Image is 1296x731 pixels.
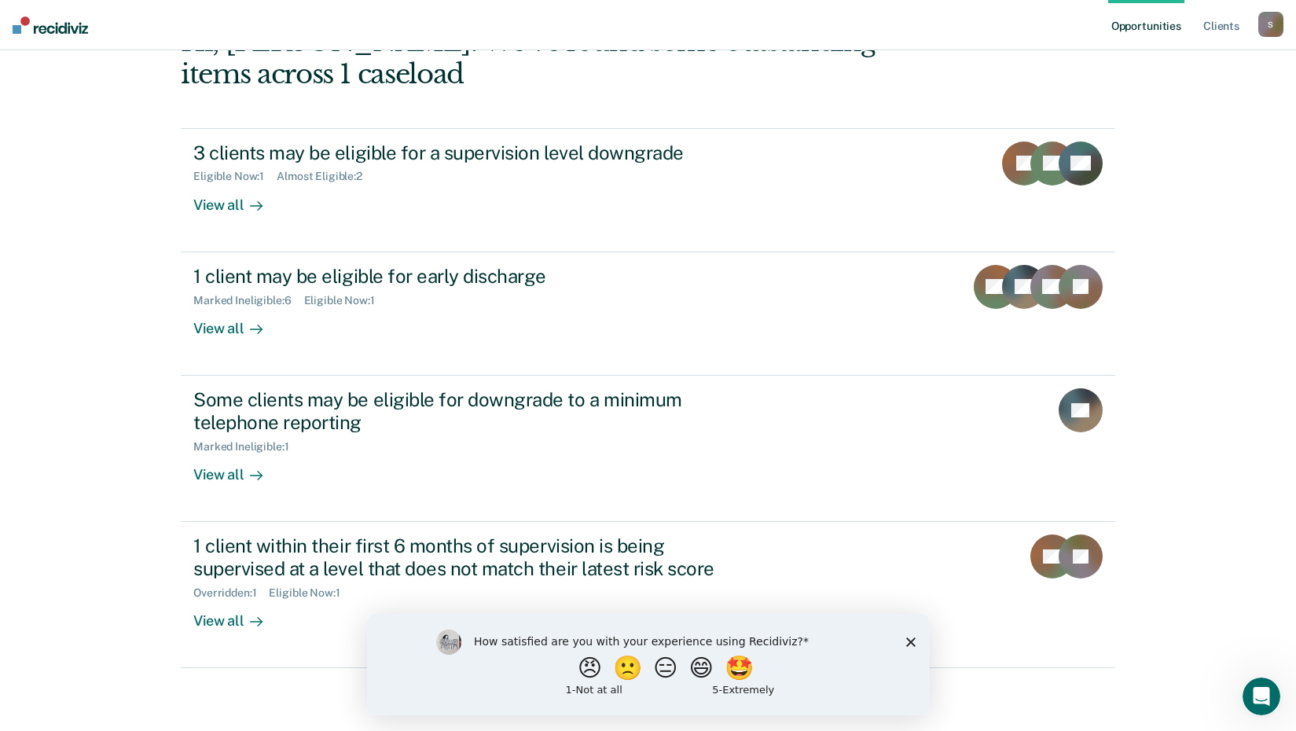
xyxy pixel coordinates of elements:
[193,265,745,288] div: 1 client may be eligible for early discharge
[13,17,88,34] img: Recidiviz
[367,614,930,715] iframe: Survey by Kim from Recidiviz
[193,294,303,307] div: Marked Ineligible : 6
[277,170,375,183] div: Almost Eligible : 2
[193,388,745,434] div: Some clients may be eligible for downgrade to a minimum telephone reporting
[181,26,928,90] div: Hi, [PERSON_NAME]. We’ve found some outstanding items across 1 caseload
[181,252,1115,376] a: 1 client may be eligible for early dischargeMarked Ineligible:6Eligible Now:1View all
[193,307,281,337] div: View all
[193,586,269,600] div: Overridden : 1
[193,183,281,214] div: View all
[181,522,1115,668] a: 1 client within their first 6 months of supervision is being supervised at a level that does not ...
[193,141,745,164] div: 3 clients may be eligible for a supervision level downgrade
[193,534,745,580] div: 1 client within their first 6 months of supervision is being supervised at a level that does not ...
[1243,678,1280,715] iframe: Intercom live chat
[304,294,387,307] div: Eligible Now : 1
[269,586,352,600] div: Eligible Now : 1
[181,128,1115,252] a: 3 clients may be eligible for a supervision level downgradeEligible Now:1Almost Eligible:2View all
[1258,12,1283,37] button: S
[193,453,281,483] div: View all
[181,376,1115,522] a: Some clients may be eligible for downgrade to a minimum telephone reportingMarked Ineligible:1Vie...
[193,440,301,454] div: Marked Ineligible : 1
[193,599,281,630] div: View all
[193,170,277,183] div: Eligible Now : 1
